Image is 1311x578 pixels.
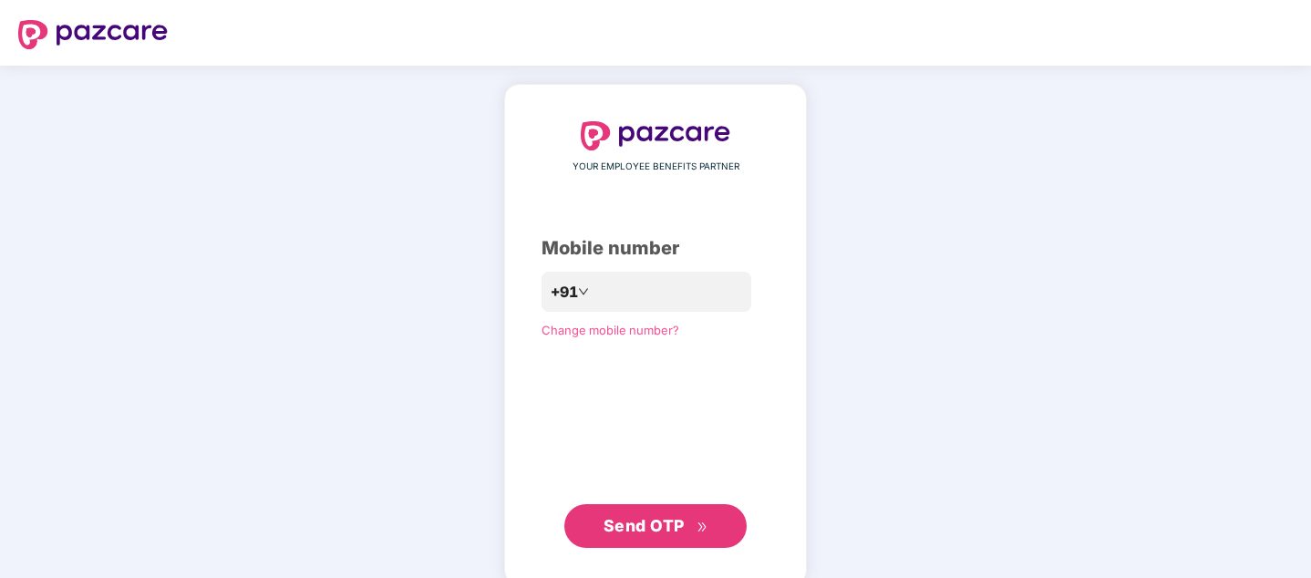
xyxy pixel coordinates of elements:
[18,20,168,49] img: logo
[542,234,769,263] div: Mobile number
[542,323,679,337] a: Change mobile number?
[551,281,578,304] span: +91
[604,516,685,535] span: Send OTP
[578,286,589,297] span: down
[581,121,730,150] img: logo
[564,504,747,548] button: Send OTPdouble-right
[697,521,708,533] span: double-right
[573,160,739,174] span: YOUR EMPLOYEE BENEFITS PARTNER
